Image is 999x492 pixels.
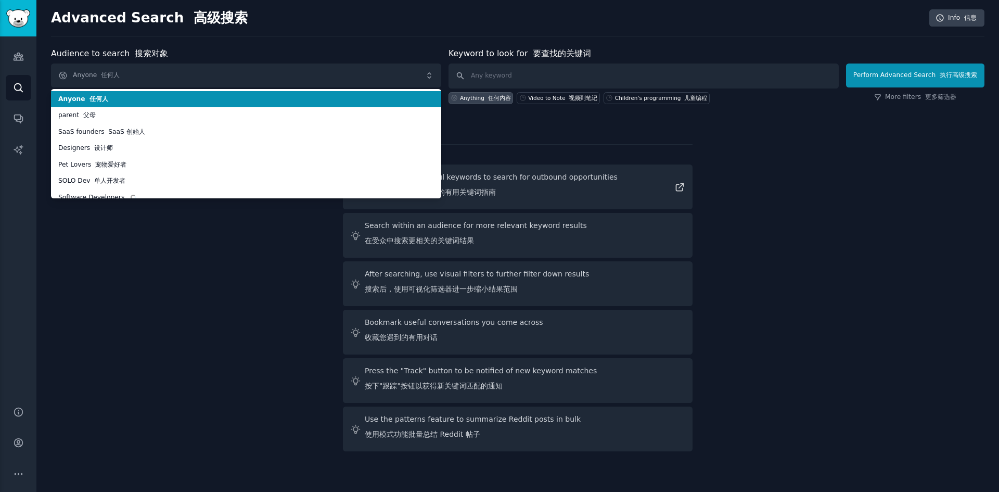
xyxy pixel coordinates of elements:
[58,111,434,120] span: parent
[58,144,434,153] span: Designers
[449,64,839,89] input: Any keyword
[615,94,707,102] div: Children's programming
[365,365,597,396] div: Press the "Track" button to be notified of new keyword matches
[569,95,597,101] font: 视频到笔记
[194,10,248,26] font: 高级搜索
[95,161,126,168] font: 宠物爱好者
[449,48,592,58] label: Keyword to look for
[58,160,434,170] span: Pet Lovers
[365,285,518,293] font: 搜索后，使用可视化筛选器进一步缩小结果范围
[846,64,984,87] button: Perform Advanced Search 执行高级搜索
[89,95,108,103] font: 任何人
[94,177,125,184] font: 单人开发者
[51,89,441,198] ul: Anyone 任何人
[528,94,597,102] div: Video to Note
[58,193,434,203] span: Software Developers
[365,414,581,444] div: Use the patterns feature to summarize Reddit posts in bulk
[365,430,480,438] font: 使用模式功能批量总结 Reddit 帖子
[929,9,984,27] a: Info 信息
[460,94,511,102] div: Anything
[365,333,438,342] font: 收藏您遇到的有用对话
[365,317,543,347] div: Bookmark useful conversations you come across
[940,71,977,79] font: 执行高级搜索
[83,111,96,119] font: 父母
[365,382,503,390] font: 按下"跟踪"按钮以获得新关键词匹配的通知
[135,48,168,58] font: 搜索对象
[365,220,587,250] div: Search within an audience for more relevant keyword results
[365,172,618,202] div: Read guide on helpful keywords to search for outbound opportunities
[684,95,707,101] font: 儿童编程
[51,10,924,27] h2: Advanced Search
[964,14,977,21] font: 信息
[51,48,168,58] label: Audience to search
[108,128,145,135] font: SaaS 创始人
[101,71,120,79] font: 任何人
[533,48,591,58] font: 要查找的关键词
[6,9,30,28] img: GummySearch logo
[58,176,434,186] span: SOLO Dev
[365,236,474,245] font: 在受众中搜索更相关的关键词结果
[58,128,434,137] span: SaaS founders
[94,144,113,152] font: 设计师
[925,93,956,100] font: 更多筛选器
[874,93,956,102] a: More filters 更多筛选器
[51,64,441,87] span: Anyone
[488,95,511,101] font: 任何内容
[365,269,589,299] div: After searching, use visual filters to further filter down results
[58,95,434,104] span: Anyone
[51,64,441,87] button: Anyone 任何人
